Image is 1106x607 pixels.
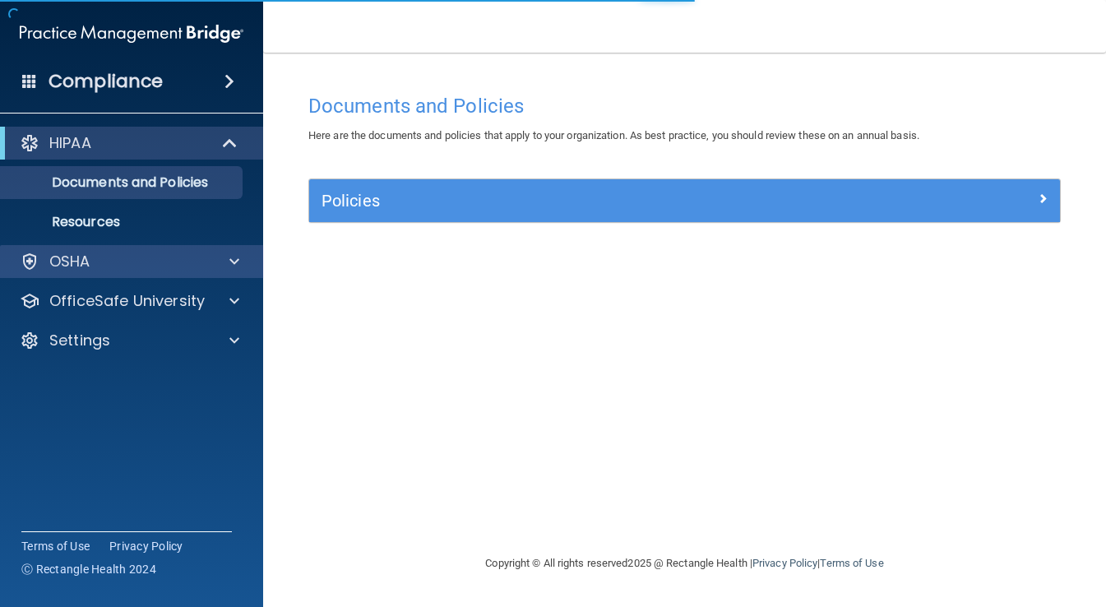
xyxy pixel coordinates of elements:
p: HIPAA [49,133,91,153]
p: Resources [11,214,235,230]
a: Privacy Policy [109,538,183,554]
p: OfficeSafe University [49,291,205,311]
a: Privacy Policy [752,557,817,569]
a: Terms of Use [21,538,90,554]
a: OSHA [20,252,239,271]
a: Policies [322,188,1048,214]
a: HIPAA [20,133,238,153]
p: Documents and Policies [11,174,235,191]
img: PMB logo [20,17,243,50]
a: OfficeSafe University [20,291,239,311]
a: Terms of Use [820,557,883,569]
h4: Compliance [49,70,163,93]
a: Settings [20,331,239,350]
span: Here are the documents and policies that apply to your organization. As best practice, you should... [308,129,919,141]
h4: Documents and Policies [308,95,1061,117]
p: Settings [49,331,110,350]
span: Ⓒ Rectangle Health 2024 [21,561,156,577]
h5: Policies [322,192,860,210]
div: Copyright © All rights reserved 2025 @ Rectangle Health | | [385,537,985,590]
p: OSHA [49,252,90,271]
